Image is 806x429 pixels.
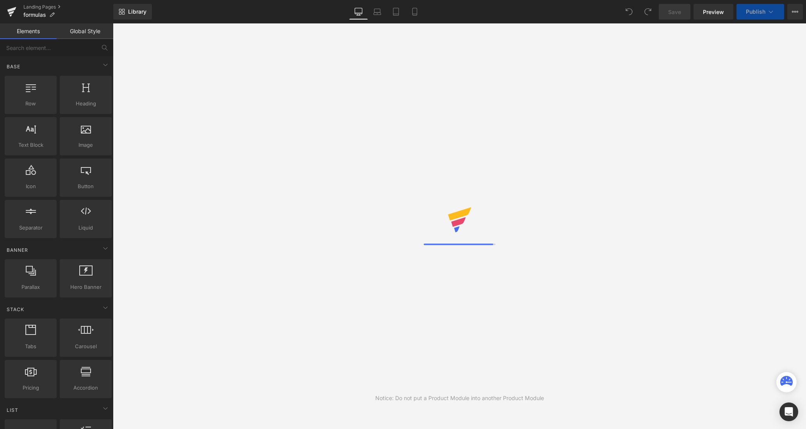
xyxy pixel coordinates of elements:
[62,100,109,108] span: Heading
[349,4,368,20] a: Desktop
[7,141,54,149] span: Text Block
[62,342,109,351] span: Carousel
[57,23,113,39] a: Global Style
[7,342,54,351] span: Tabs
[7,283,54,291] span: Parallax
[405,4,424,20] a: Mobile
[6,63,21,70] span: Base
[736,4,784,20] button: Publish
[640,4,656,20] button: Redo
[779,402,798,421] div: Open Intercom Messenger
[368,4,387,20] a: Laptop
[6,306,25,313] span: Stack
[62,224,109,232] span: Liquid
[7,384,54,392] span: Pricing
[6,246,29,254] span: Banner
[746,9,765,15] span: Publish
[62,283,109,291] span: Hero Banner
[787,4,803,20] button: More
[62,182,109,190] span: Button
[128,8,146,15] span: Library
[7,100,54,108] span: Row
[7,224,54,232] span: Separator
[23,4,113,10] a: Landing Pages
[23,12,46,18] span: formulas
[375,394,544,402] div: Notice: Do not put a Product Module into another Product Module
[6,406,19,414] span: List
[7,182,54,190] span: Icon
[621,4,637,20] button: Undo
[694,4,733,20] a: Preview
[62,141,109,149] span: Image
[62,384,109,392] span: Accordion
[387,4,405,20] a: Tablet
[668,8,681,16] span: Save
[113,4,152,20] a: New Library
[703,8,724,16] span: Preview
